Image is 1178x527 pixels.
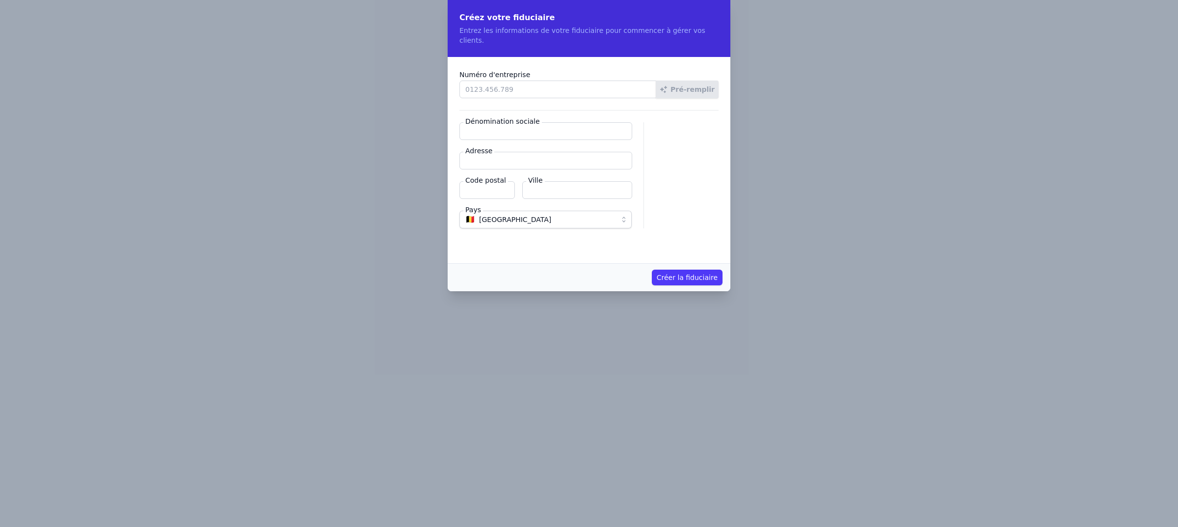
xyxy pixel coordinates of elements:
label: Pays [463,205,483,215]
button: 🇧🇪 [GEOGRAPHIC_DATA] [459,211,632,228]
button: Créer la fiduciaire [652,270,723,285]
label: Adresse [463,146,494,156]
label: Dénomination sociale [463,116,542,126]
label: Code postal [463,175,508,185]
span: 🇧🇪 [465,217,475,222]
button: Pré-remplir [656,81,719,98]
span: [GEOGRAPHIC_DATA] [479,214,551,225]
label: Ville [526,175,545,185]
input: 0123.456.789 [459,81,656,98]
h2: Créez votre fiduciaire [459,12,719,24]
label: Numéro d'entreprise [459,69,719,81]
p: Entrez les informations de votre fiduciaire pour commencer à gérer vos clients. [459,26,719,45]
